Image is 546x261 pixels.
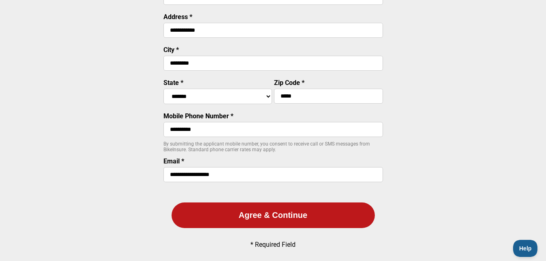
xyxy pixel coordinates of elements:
[163,79,183,87] label: State *
[172,202,375,228] button: Agree & Continue
[163,13,192,21] label: Address *
[274,79,305,87] label: Zip Code *
[513,240,538,257] iframe: Toggle Customer Support
[163,141,383,152] p: By submitting the applicant mobile number, you consent to receive call or SMS messages from BikeI...
[163,112,233,120] label: Mobile Phone Number *
[250,241,296,248] p: * Required Field
[163,157,184,165] label: Email *
[163,46,179,54] label: City *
